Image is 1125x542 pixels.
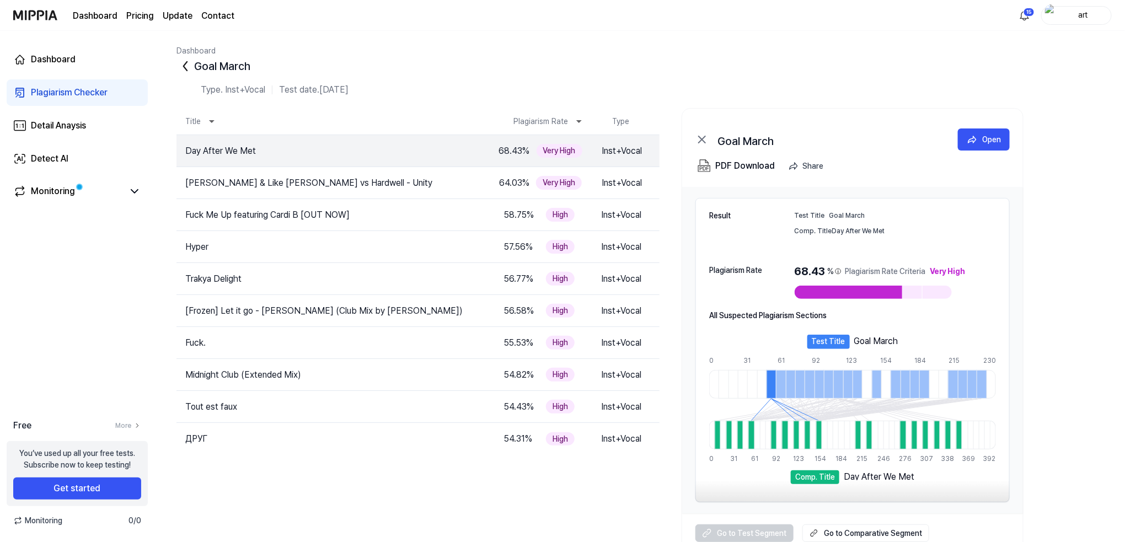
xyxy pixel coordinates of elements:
[583,200,660,230] td: Inst+Vocal
[31,86,108,99] div: Plagiarism Checker
[31,119,86,132] div: Detail Anaysis
[834,267,843,276] img: information
[546,432,575,446] div: High
[504,240,533,254] div: 57.56 %
[709,356,719,366] div: 0
[499,176,529,190] div: 64.03 %
[19,448,135,471] div: You’ve used up all your free tests. Subscribe now to keep testing!
[829,210,996,221] div: Goal March
[128,515,141,527] span: 0 / 0
[201,83,265,96] div: Type. Inst+Vocal
[13,477,141,500] button: Get started
[536,176,582,190] div: Very High
[1018,9,1031,22] img: 알림
[583,264,660,294] td: Inst+Vocal
[1045,4,1058,26] img: profile
[844,470,914,480] div: Day After We Met
[958,128,1010,151] button: Open
[807,528,821,539] img: external link
[949,356,958,366] div: 215
[583,328,660,358] td: Inst+Vocal
[695,155,777,177] button: PDF Download
[827,264,834,279] div: %
[857,454,863,464] div: 215
[791,470,839,485] div: Comp. Title
[807,335,850,349] div: Test Title
[546,336,575,350] div: High
[73,9,117,23] a: Dashboard
[585,168,660,198] td: Inst+Vocal
[582,108,660,135] th: Type
[1016,7,1033,24] button: 알림15
[583,423,660,454] td: Inst+Vocal
[7,46,148,73] a: Dashboard
[176,400,486,414] td: Tout est faux
[794,454,799,464] div: 123
[854,335,898,345] div: Goal March
[7,112,148,139] a: Detail Anaysis
[115,421,141,431] a: More
[176,336,486,350] td: Fuck.
[941,454,946,464] div: 338
[930,264,965,279] div: Very High
[795,225,828,236] div: Comp. Title
[920,454,925,464] div: 307
[176,240,486,254] td: Hyper
[176,46,216,60] a: Dashboard
[176,304,486,318] td: [Frozen] Let it go - [PERSON_NAME] (Club Mix by [PERSON_NAME])
[546,240,575,254] div: High
[176,272,486,286] td: Trakya Delight
[709,454,715,464] div: 0
[504,368,534,382] div: 54.82 %
[176,208,486,222] td: Fuck Me Up featuring Cardi B [OUT NOW]
[682,187,1023,513] a: ResultTest TitleGoal MarchComp. TitleDay After We MetPlagiarism Rate68.43%informationPlagiarism R...
[835,454,841,464] div: 184
[31,53,76,66] div: Dashboard
[546,368,575,382] div: High
[13,515,62,527] span: Monitoring
[847,356,856,366] div: 123
[546,272,575,286] div: High
[176,57,1103,75] div: Goal March
[802,160,823,172] div: Share
[504,272,533,286] div: 56.77 %
[715,159,775,173] div: PDF Download
[730,454,736,464] div: 31
[834,264,965,279] button: Plagiarism Rate CriteriaVery High
[983,454,996,464] div: 392
[583,296,660,326] td: Inst+Vocal
[176,144,481,158] td: Day After We Met
[546,304,575,318] div: High
[881,356,890,366] div: 154
[795,210,825,221] div: Test Title
[13,185,124,198] a: Monitoring
[546,400,575,414] div: High
[583,232,660,262] td: Inst+Vocal
[962,454,968,464] div: 369
[31,152,68,165] div: Detect AI
[504,208,534,222] div: 58.75 %
[163,9,192,23] a: Update
[773,454,778,464] div: 92
[709,310,827,321] h2: All Suspected Plagiarism Sections
[7,79,148,106] a: Plagiarism Checker
[585,136,660,167] td: Inst+Vocal
[815,454,820,464] div: 154
[795,264,965,279] div: 68.43
[537,144,582,158] div: Very High
[832,225,996,236] div: Day After We Met
[499,144,530,158] div: 68.43 %
[751,454,757,464] div: 61
[915,356,924,366] div: 184
[279,83,349,96] div: Test date. [DATE]
[176,368,486,382] td: Midnight Club (Extended Mix)
[504,304,534,318] div: 56.58 %
[201,9,234,23] a: Contact
[176,108,496,135] th: Title
[176,176,481,190] td: [PERSON_NAME] & Like [PERSON_NAME] vs Hardwell - Unity
[983,356,996,366] div: 230
[583,391,660,422] td: Inst+Vocal
[583,359,660,390] td: Inst+Vocal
